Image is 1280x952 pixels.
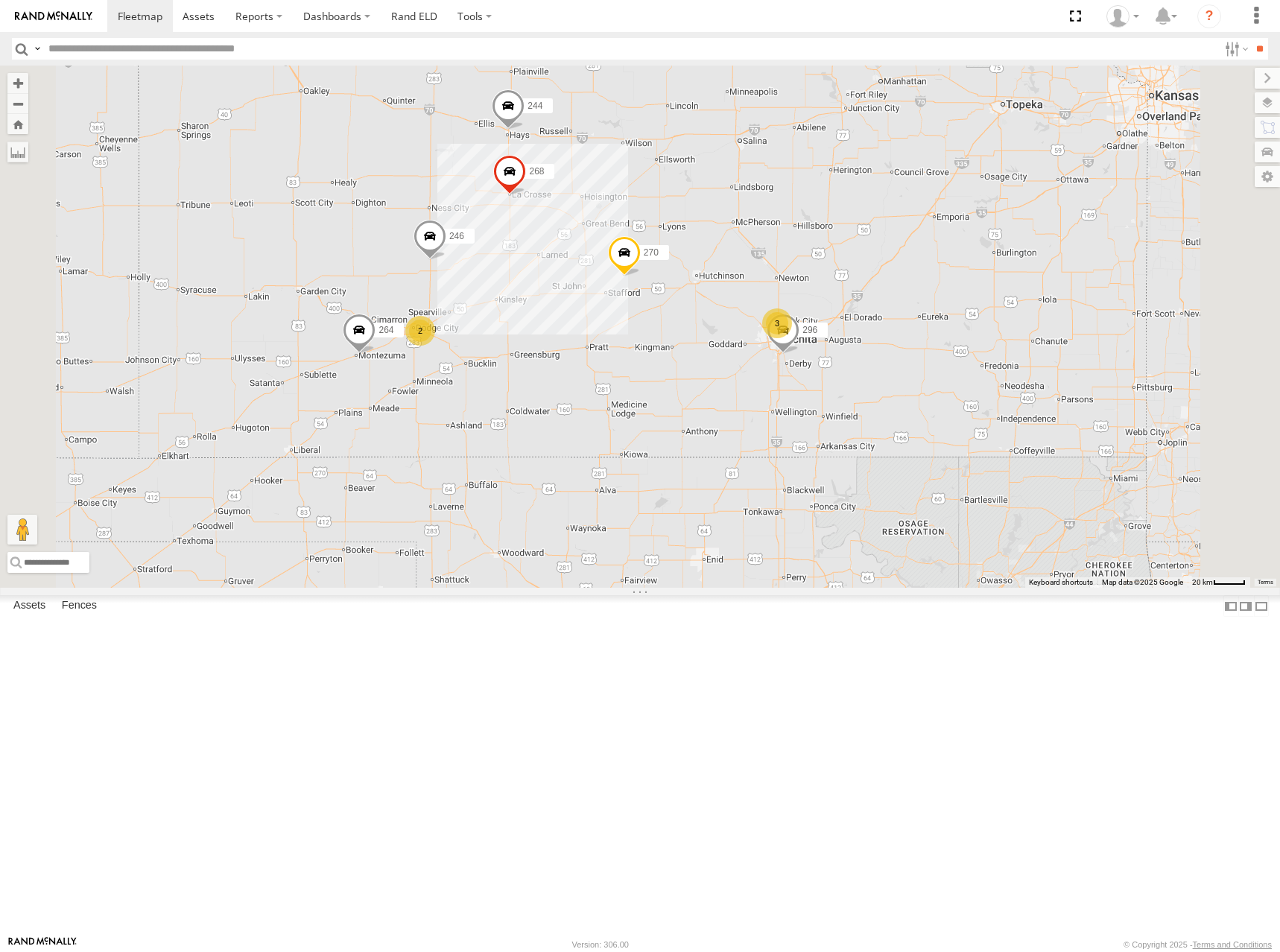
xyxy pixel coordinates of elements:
a: Terms (opens in new tab) [1258,579,1273,585]
div: Version: 306.00 [572,940,629,949]
span: 268 [529,166,544,177]
span: 246 [449,231,464,241]
button: Drag Pegman onto the map to open Street View [7,515,37,545]
div: 3 [762,308,792,338]
i: ? [1197,4,1221,28]
button: Zoom Home [7,114,28,134]
label: Assets [6,596,53,617]
button: Keyboard shortcuts [1029,577,1093,588]
div: Shane Miller [1101,5,1144,28]
label: Dock Summary Table to the Left [1223,595,1238,617]
span: 244 [527,101,542,111]
label: Dock Summary Table to the Right [1238,595,1253,617]
img: rand-logo.svg [15,11,92,22]
a: Visit our Website [8,937,77,952]
button: Map Scale: 20 km per 40 pixels [1188,577,1250,588]
button: Zoom out [7,93,28,114]
label: Measure [7,142,28,162]
span: 270 [644,247,659,258]
a: Terms and Conditions [1193,940,1272,949]
label: Map Settings [1255,166,1280,187]
span: Map data ©2025 Google [1102,578,1183,586]
label: Hide Summary Table [1254,595,1269,617]
span: 20 km [1192,578,1213,586]
span: 296 [802,325,817,335]
label: Search Query [31,38,43,60]
div: © Copyright 2025 - [1124,940,1272,949]
label: Fences [54,596,104,617]
label: Search Filter Options [1219,38,1251,60]
div: 2 [405,316,435,346]
span: 264 [378,324,393,334]
button: Zoom in [7,73,28,93]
